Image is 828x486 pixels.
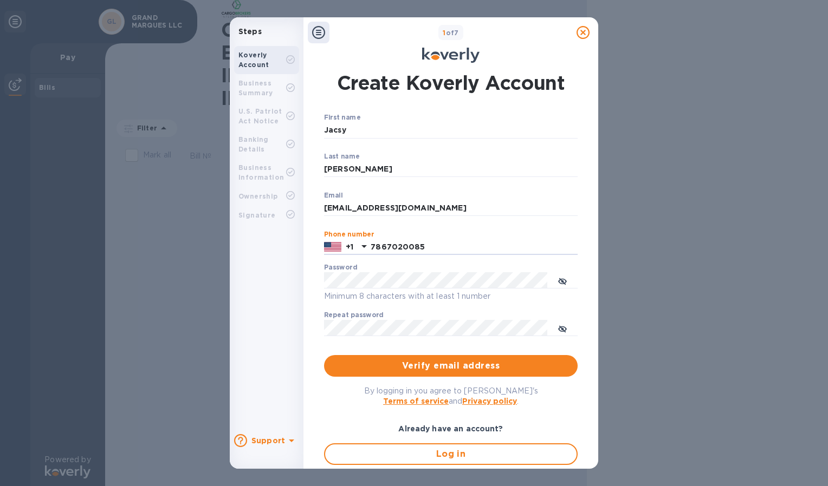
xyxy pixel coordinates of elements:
b: of 7 [443,29,459,37]
button: Verify email address [324,355,578,377]
b: Already have an account? [398,424,503,433]
a: Terms of service [383,397,449,405]
button: Log in [324,443,578,465]
button: toggle password visibility [552,270,573,291]
b: Banking Details [238,135,269,153]
p: Minimum 8 characters with at least 1 number [324,290,578,303]
b: Support [251,436,285,445]
label: Phone number [324,231,374,238]
img: US [324,241,341,253]
p: +1 [346,241,353,252]
b: Business Information [238,163,284,181]
h1: Create Koverly Account [337,69,565,96]
span: By logging in you agree to [PERSON_NAME]'s and . [364,386,538,405]
label: Last name [324,153,360,160]
label: Email [324,192,343,199]
input: Enter your first name [324,122,578,139]
button: toggle password visibility [552,317,573,339]
input: Email [324,200,578,216]
a: Privacy policy [462,397,517,405]
b: Ownership [238,192,278,200]
b: Koverly Account [238,51,269,69]
b: Steps [238,27,262,36]
b: Business Summary [238,79,273,97]
input: Enter your last name [324,161,578,178]
label: Repeat password [324,312,384,319]
span: Log in [334,448,568,461]
span: 1 [443,29,445,37]
b: U.S. Patriot Act Notice [238,107,282,125]
label: First name [324,115,360,121]
span: Verify email address [333,359,569,372]
b: Signature [238,211,276,219]
label: Password [324,265,357,271]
